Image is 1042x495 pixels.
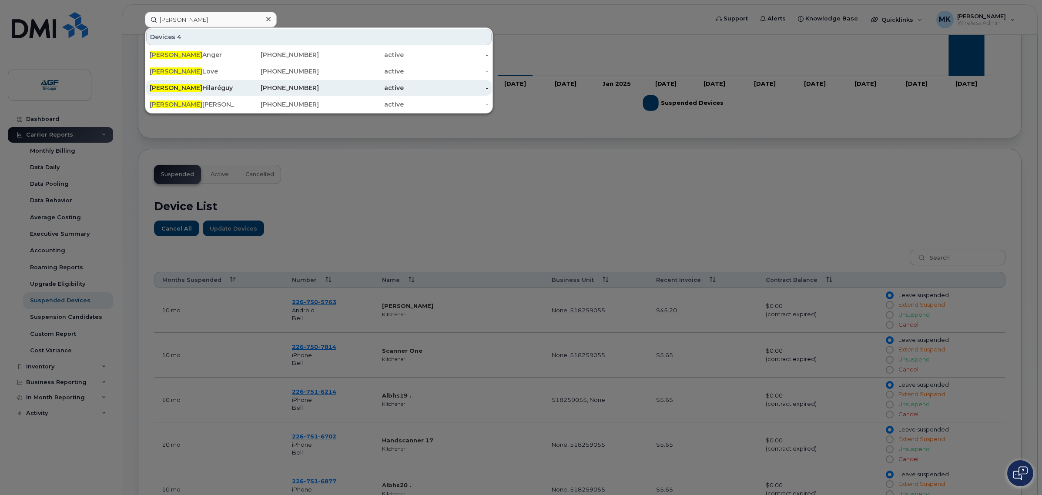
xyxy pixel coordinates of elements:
[150,84,235,92] div: Hilaréguy
[404,50,489,59] div: -
[150,84,202,92] span: [PERSON_NAME]
[319,50,404,59] div: active
[404,84,489,92] div: -
[235,100,319,109] div: [PHONE_NUMBER]
[150,51,202,59] span: [PERSON_NAME]
[150,67,202,75] span: [PERSON_NAME]
[150,67,235,76] div: Love
[146,29,492,45] div: Devices
[150,100,235,109] div: [PERSON_NAME]
[319,100,404,109] div: active
[404,100,489,109] div: -
[319,84,404,92] div: active
[235,50,319,59] div: [PHONE_NUMBER]
[145,12,277,27] input: Find something...
[177,33,181,41] span: 4
[319,67,404,76] div: active
[150,50,235,59] div: Anger
[404,67,489,76] div: -
[1013,466,1028,480] img: Open chat
[146,80,492,96] a: [PERSON_NAME]Hilaréguy[PHONE_NUMBER]active-
[146,47,492,63] a: [PERSON_NAME]Anger[PHONE_NUMBER]active-
[146,97,492,112] a: [PERSON_NAME][PERSON_NAME][PHONE_NUMBER]active-
[235,84,319,92] div: [PHONE_NUMBER]
[146,64,492,79] a: [PERSON_NAME]Love[PHONE_NUMBER]active-
[235,67,319,76] div: [PHONE_NUMBER]
[150,100,202,108] span: [PERSON_NAME]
